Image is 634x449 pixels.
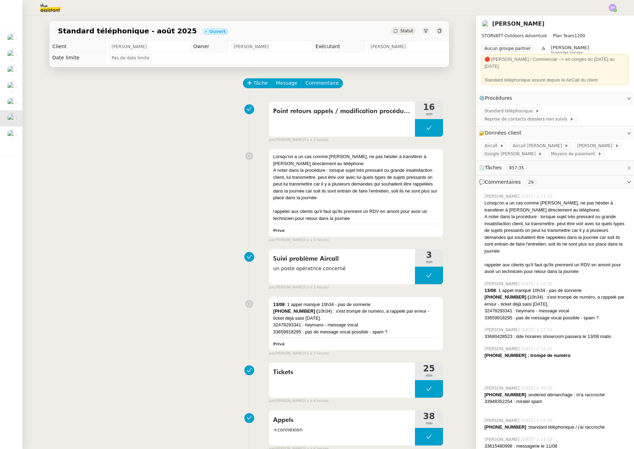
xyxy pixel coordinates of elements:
[400,28,413,33] span: Statut
[269,137,275,143] span: par
[551,150,597,157] span: Moyens de paiement
[273,265,411,273] span: un poste opératrice concerné
[484,346,521,352] span: [PERSON_NAME]
[479,179,539,185] span: 💬
[273,308,318,314] strong: [PHONE_NUMBER] (
[269,398,275,404] span: par
[273,328,439,336] div: 33659918295 : pas de message vocal possible - spam ?
[484,353,570,358] strong: [PHONE_NUMBER] : trompé de numéro
[7,82,17,91] img: users%2FC9SBsJ0duuaSgpQFj5LgoEX8n0o2%2Favatar%2Fec9d51b8-9413-4189-adfb-7be4d8c96a3c
[210,30,226,34] div: Ouvert
[521,193,554,200] span: [DATE] à 11:03
[269,137,328,143] small: [PERSON_NAME]
[484,56,626,70] div: 🔴 [PERSON_NAME] / Commercial --> en congés du [DATE] au [DATE].
[484,392,529,397] strong: [PHONE_NUMBER] :
[521,417,554,424] span: [DATE] à 16:40
[484,314,628,321] div: 33659918295 : pas de message vocal possible - spam ?
[484,424,628,431] div: standard téléphonique / j'ai raccroché
[273,106,411,117] span: Point retours appels / modification procédure appels
[482,33,547,38] span: STORVATT Outdoors Adventure
[485,179,521,185] span: Commentaires
[7,50,17,59] img: users%2FrssbVgR8pSYriYNmUDKzQX9syo02%2Favatar%2Fb215b948-7ecd-4adc-935c-e0e4aeaee93e
[7,65,17,75] img: users%2FhitvUqURzfdVsA8TDJwjiRfjLnH2%2Favatar%2Flogo-thermisure.png
[484,307,628,314] div: 32478293341 : heymans - message vocal
[479,129,524,137] span: 🔐
[269,351,275,357] span: par
[273,302,285,307] strong: 13/08
[58,27,197,34] span: Standard téléphonique - août 2025
[521,436,554,443] span: [DATE] à 14:59
[551,51,583,54] span: Knowledge manager
[273,426,411,434] span: +connexion
[484,385,521,391] span: [PERSON_NAME]
[484,287,628,294] div: : 1 appel manqué 10h34 - pas de sonnerie
[49,52,106,64] td: Date limite
[485,95,512,101] span: Procédures
[476,175,634,189] div: 💬Commentaires 29
[485,165,502,170] span: Tâches
[521,327,554,333] span: [DATE] à 17:50
[304,351,329,357] span: il y a 3 heures
[551,45,589,50] span: [PERSON_NAME]
[273,254,411,264] span: Suivi problème Aircall
[542,45,545,54] span: &
[574,33,585,38] span: 1200
[479,165,533,170] span: ⏲️
[476,161,634,175] div: ⏲️Tâches 857:35
[484,327,521,333] span: [PERSON_NAME]
[484,108,535,115] span: Standard téléphonique
[273,208,439,222] div: rappeler aux clients qu'il faut qu'ils prennent un RDV en amont pour avoir un technicien pour ret...
[7,113,17,123] img: users%2FRcIDm4Xn1TPHYwgLThSv8RQYtaM2%2Favatar%2F95761f7a-40c3-4bb5-878d-fe785e6f95b2
[272,78,302,88] button: Message
[415,251,443,259] span: 3
[484,417,521,424] span: [PERSON_NAME]
[243,78,272,88] button: Tâche
[484,398,628,405] div: 33948352254 : miratel spam
[484,261,628,275] div: rappeler aux clients qu'il faut qu'ils prennent un RDV en amont pour avoir un technicien pour ret...
[415,373,443,379] span: min
[273,167,439,201] div: A noter dans la procédure : lorsque sujet très pressant ou grande insatisfaction client, lui tran...
[415,421,443,427] span: min
[553,33,574,38] span: Plan Team
[371,43,406,50] span: [PERSON_NAME]
[269,237,328,243] small: [PERSON_NAME]
[521,281,554,287] span: [DATE] à 10:35
[304,398,329,404] span: il y a 4 heures
[484,294,529,300] strong: [PHONE_NUMBER] (
[513,142,564,149] span: Aircall [PERSON_NAME]
[273,367,411,378] span: Tickets
[273,301,439,308] div: : 1 appel manqué 10h34 - pas de sonnerie
[190,41,228,52] td: Owner
[312,41,365,52] td: Exécutant
[484,333,628,340] div: 33680428523 : dde horaires showroom passera le 13/08 matin
[304,137,329,143] span: il y a 3 heures
[476,126,634,140] div: 🔐Données client
[112,43,147,50] span: [PERSON_NAME]
[301,78,343,88] button: Commentaire
[485,130,522,136] span: Données client
[484,150,538,157] span: Google [PERSON_NAME]
[269,285,275,291] span: par
[577,142,615,149] span: [PERSON_NAME]
[484,424,529,430] strong: [PHONE_NUMBER] :
[234,43,269,50] span: [PERSON_NAME]
[269,351,328,357] small: [PERSON_NAME]
[476,91,634,105] div: ⚙️Procédures
[304,285,329,291] span: il y a 3 heures
[484,281,521,287] span: [PERSON_NAME]
[415,103,443,111] span: 16
[273,321,439,328] div: 32478293341 : heymans - message vocal
[7,130,17,139] img: users%2FRcIDm4Xn1TPHYwgLThSv8RQYtaM2%2Favatar%2F95761f7a-40c3-4bb5-878d-fe785e6f95b2
[484,294,628,307] div: 10h34) : s'est trompé de numéro, a rappelé par erreur - ticket déjà saisi [DATE].
[276,79,297,87] span: Message
[484,77,626,84] div: Standard téléphonique assuré depuis le AirCall du client
[609,4,616,12] img: svg
[521,385,554,391] span: [DATE] à 09:56
[484,213,628,254] div: A noter dans la procédure : lorsque sujet très pressant ou grande insatisfaction client, lui tran...
[484,391,628,398] div: endered démarchage : m'a raccroché
[484,193,521,200] span: [PERSON_NAME]
[269,237,275,243] span: par
[482,20,489,28] img: users%2FRcIDm4Xn1TPHYwgLThSv8RQYtaM2%2Favatar%2F95761f7a-40c3-4bb5-878d-fe785e6f95b2
[415,364,443,373] span: 25
[506,164,527,171] nz-tag: 857:35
